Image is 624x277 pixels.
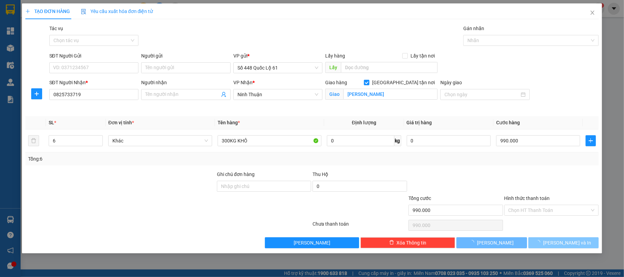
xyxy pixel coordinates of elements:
[141,79,231,86] div: Người nhận
[407,120,432,125] span: Giá trị hàng
[341,62,438,73] input: Dọc đường
[389,240,394,245] span: delete
[218,120,240,125] span: Tên hàng
[313,172,328,177] span: Thu Hộ
[233,52,323,60] div: VP gửi
[28,135,39,146] button: delete
[237,89,319,100] span: Ninh Thuận
[360,237,455,248] button: deleteXóa Thông tin
[217,172,255,177] label: Ghi chú đơn hàng
[112,136,208,146] span: Khác
[397,239,427,247] span: Xóa Thông tin
[325,53,345,59] span: Lấy hàng
[463,26,484,31] label: Gán nhãn
[496,120,520,125] span: Cước hàng
[294,239,330,247] span: [PERSON_NAME]
[141,52,231,60] div: Người gửi
[237,63,319,73] span: Số 448 Quốc Lộ 61
[586,138,596,143] span: plus
[536,240,543,245] span: loading
[49,52,139,60] div: SĐT Người Gửi
[394,135,401,146] span: kg
[28,155,241,163] div: Tổng: 6
[444,91,519,98] input: Ngày giao
[233,80,253,85] span: VP Nhận
[590,10,595,15] span: close
[32,91,42,97] span: plus
[528,237,599,248] button: [PERSON_NAME] và In
[407,135,491,146] input: 0
[369,79,438,86] span: [GEOGRAPHIC_DATA] tận nơi
[469,240,477,245] span: loading
[504,196,550,201] label: Hình thức thanh toán
[543,239,591,247] span: [PERSON_NAME] và In
[352,120,376,125] span: Định lượng
[586,135,596,146] button: plus
[312,220,408,232] div: Chưa thanh toán
[456,237,527,248] button: [PERSON_NAME]
[49,79,139,86] div: SĐT Người Nhận
[325,89,343,100] span: Giao
[25,9,30,14] span: plus
[81,9,86,14] img: icon
[440,80,462,85] label: Ngày giao
[217,181,311,192] input: Ghi chú đơn hàng
[408,52,438,60] span: Lấy tận nơi
[218,135,321,146] input: VD: Bàn, Ghế
[25,9,70,14] span: TẠO ĐƠN HÀNG
[325,80,347,85] span: Giao hàng
[221,92,227,97] span: user-add
[325,62,341,73] span: Lấy
[408,196,431,201] span: Tổng cước
[583,3,602,23] button: Close
[31,88,42,99] button: plus
[265,237,359,248] button: [PERSON_NAME]
[108,120,134,125] span: Đơn vị tính
[81,9,153,14] span: Yêu cầu xuất hóa đơn điện tử
[49,26,63,31] label: Tác vụ
[477,239,514,247] span: [PERSON_NAME]
[49,120,54,125] span: SL
[343,89,438,100] input: Giao tận nơi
